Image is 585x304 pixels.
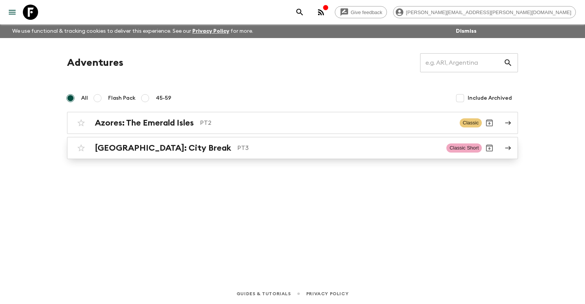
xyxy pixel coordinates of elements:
button: Archive [482,115,497,131]
a: Guides & Tutorials [237,290,291,298]
a: Give feedback [335,6,387,18]
a: Privacy Policy [192,29,229,34]
span: 45-59 [156,94,171,102]
a: [GEOGRAPHIC_DATA]: City BreakPT3Classic ShortArchive [67,137,518,159]
button: Dismiss [454,26,478,37]
button: Archive [482,140,497,156]
div: [PERSON_NAME][EMAIL_ADDRESS][PERSON_NAME][DOMAIN_NAME] [393,6,576,18]
span: Flash Pack [108,94,136,102]
span: Classic [460,118,482,127]
a: Privacy Policy [306,290,348,298]
span: [PERSON_NAME][EMAIL_ADDRESS][PERSON_NAME][DOMAIN_NAME] [402,10,575,15]
p: PT2 [200,118,454,127]
h2: Azores: The Emerald Isles [95,118,194,128]
p: We use functional & tracking cookies to deliver this experience. See our for more. [9,24,256,38]
span: Include Archived [468,94,512,102]
p: PT3 [237,143,440,153]
h2: [GEOGRAPHIC_DATA]: City Break [95,143,231,153]
span: All [81,94,88,102]
input: e.g. AR1, Argentina [420,52,503,73]
button: menu [5,5,20,20]
h1: Adventures [67,55,123,70]
a: Azores: The Emerald IslesPT2ClassicArchive [67,112,518,134]
button: search adventures [292,5,307,20]
span: Give feedback [347,10,387,15]
span: Classic Short [446,143,482,153]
